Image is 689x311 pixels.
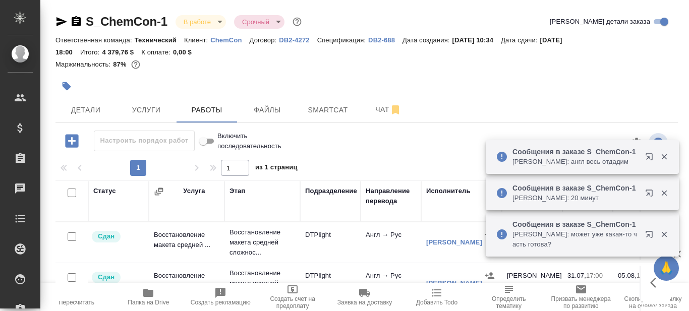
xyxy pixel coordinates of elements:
p: Сообщения в заказе S_ChemCon-1 [512,219,639,229]
span: Добавить Todo [416,299,457,306]
button: Добавить тэг [55,75,78,97]
span: Чат [364,103,413,116]
p: DB2-4272 [279,36,317,44]
p: Клиент: [184,36,210,44]
span: из 1 страниц [255,161,298,176]
p: Маржинальность: [55,60,113,68]
a: DB2-4272 [279,35,317,44]
button: Срочный [239,18,272,26]
button: Определить тематику [473,283,545,311]
span: Посмотреть информацию [649,133,670,152]
div: Статус [93,186,116,196]
td: DTPlight [300,266,361,301]
p: [PERSON_NAME]: может уже какая-то часть готова? [512,229,639,250]
button: Открыть в новой вкладке [639,224,663,248]
p: Технический [135,36,184,44]
p: Сообщения в заказе S_ChemCon-1 [512,147,639,157]
a: S_ChemCon-1 [86,15,167,28]
span: Услуги [122,104,170,116]
p: [DATE] 10:34 [452,36,501,44]
button: Скопировать ссылку для ЯМессенджера [55,16,68,28]
a: [PERSON_NAME] [426,238,482,246]
div: Этап [229,186,245,196]
div: Направление перевода [366,186,416,206]
p: 87% [113,60,129,68]
p: ChemCon [210,36,249,44]
button: Папка на Drive [112,283,185,311]
div: В работе [176,15,226,29]
button: Открыть в новой вкладке [639,183,663,207]
button: Заявка на доставку [329,283,401,311]
p: Сдан [98,272,114,282]
span: Детали [62,104,110,116]
span: Работы [183,104,231,116]
p: Итого: [80,48,102,56]
span: [PERSON_NAME] детали заказа [550,17,650,27]
button: Закрыть [654,230,674,239]
span: Пересчитать [59,299,94,306]
button: Добавить Todo [400,283,473,311]
p: Ответственная команда: [55,36,135,44]
span: Папка на Drive [128,299,169,306]
button: В работе [181,18,214,26]
div: В работе [234,15,284,29]
button: Доп статусы указывают на важность/срочность заказа [291,15,304,28]
button: Скопировать ссылку [70,16,82,28]
p: 0,00 $ [173,48,199,56]
button: Закрыть [654,152,674,161]
button: Создать рекламацию [185,283,257,311]
p: Спецификация: [317,36,368,44]
button: Добавить работу [58,131,86,151]
div: split button [542,135,624,151]
td: Англ → Рус [361,225,421,260]
button: Назначить [482,227,497,242]
p: 4 379,76 $ [102,48,141,56]
td: Восстановление макета средней ... [149,266,224,301]
td: Восстановление макета средней ... [149,225,224,260]
svg: Отписаться [389,104,401,116]
button: Назначить [482,268,497,283]
span: Smartcat [304,104,352,116]
td: DTPlight [300,225,361,260]
p: Дата создания: [403,36,452,44]
p: Дата сдачи: [501,36,540,44]
div: Менеджер проверил работу исполнителя, передает ее на следующий этап [91,230,144,243]
p: Восстановление макета средней сложнос... [229,268,295,298]
p: Сообщения в заказе S_ChemCon-1 [512,183,639,193]
div: Исполнитель [426,186,471,196]
button: Пересчитать [40,283,112,311]
span: Создать рекламацию [191,299,251,306]
button: Закрыть [654,189,674,198]
p: К оплате: [141,48,173,56]
a: DB2-688 [368,35,403,44]
span: Заявка на доставку [337,299,392,306]
button: Удалить [482,242,497,258]
button: Сгруппировать [154,186,164,197]
a: ChemCon [210,35,249,44]
p: Восстановление макета средней сложнос... [229,227,295,258]
div: Услуга [183,186,205,196]
span: Определить тематику [479,295,539,309]
span: Включить последовательность [217,131,281,151]
button: Открыть в новой вкладке [639,147,663,171]
p: Сдан [98,231,114,241]
p: [PERSON_NAME]: англ весь отдадим [512,157,639,167]
td: Англ → Рус [361,266,421,301]
button: Создать счет на предоплату [257,283,329,311]
a: [PERSON_NAME] [426,279,482,287]
div: Подразделение [305,186,357,196]
div: Менеджер проверил работу исполнителя, передает ее на следующий этап [91,271,144,284]
p: Договор: [250,36,279,44]
p: DB2-688 [368,36,403,44]
span: Создать счет на предоплату [263,295,323,309]
span: Настроить таблицу [624,131,649,155]
span: Файлы [243,104,292,116]
p: [PERSON_NAME]: 20 минут [512,193,639,203]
